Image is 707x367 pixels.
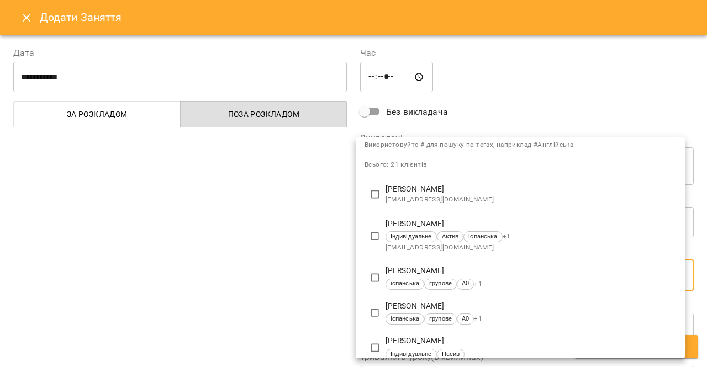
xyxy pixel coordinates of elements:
span: іспанська [386,279,424,289]
span: Всього: 21 клієнтів [365,161,427,168]
p: [PERSON_NAME] [386,265,676,276]
p: [PERSON_NAME] [386,219,676,230]
span: Індивідуальне [386,350,436,359]
span: Актив [437,232,463,242]
span: іспанська [386,315,424,324]
span: групове [425,279,456,289]
span: [EMAIL_ADDRESS][DOMAIN_NAME] [386,242,676,253]
span: групове [425,315,456,324]
span: Використовуйте # для пошуку по тегах, наприклад #Англійська [365,140,676,151]
p: [PERSON_NAME] [386,184,676,195]
span: іспанська [464,232,502,242]
p: [PERSON_NAME] [386,336,676,347]
span: Індивідуальне [386,232,436,242]
p: [PERSON_NAME] [386,301,676,312]
span: А0 [457,279,473,289]
span: + 1 [474,313,482,325]
span: Пасив [437,350,465,359]
span: А0 [457,315,473,324]
span: + 1 [474,279,482,290]
span: + 1 [503,231,511,242]
span: [EMAIL_ADDRESS][DOMAIN_NAME] [386,194,676,205]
